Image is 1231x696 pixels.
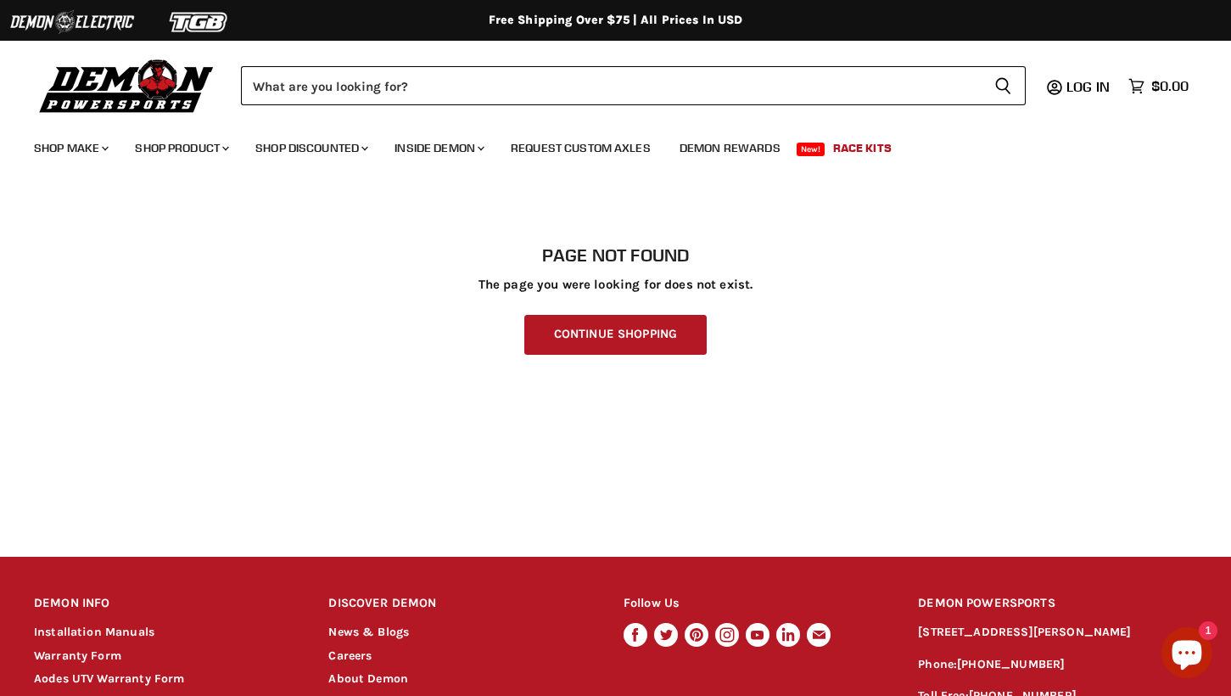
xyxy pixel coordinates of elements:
[820,131,904,166] a: Race Kits
[34,584,297,624] h2: DEMON INFO
[981,66,1026,105] button: Search
[21,124,1184,166] ul: Main menu
[8,6,136,38] img: Demon Electric Logo 2
[328,625,409,639] a: News & Blogs
[243,131,378,166] a: Shop Discounted
[1066,78,1110,95] span: Log in
[34,671,184,686] a: Aodes UTV Warranty Form
[34,278,1197,292] p: The page you were looking for does not exist.
[328,648,372,663] a: Careers
[957,657,1065,671] a: [PHONE_NUMBER]
[241,66,981,105] input: Search
[918,623,1197,643] p: [STREET_ADDRESS][PERSON_NAME]
[241,66,1026,105] form: Product
[34,625,154,639] a: Installation Manuals
[1120,74,1197,98] a: $0.00
[136,6,263,38] img: TGB Logo 2
[122,131,239,166] a: Shop Product
[1151,78,1189,94] span: $0.00
[34,245,1197,266] h1: Page not found
[21,131,119,166] a: Shop Make
[34,55,220,115] img: Demon Powersports
[524,315,707,355] a: Continue Shopping
[328,671,408,686] a: About Demon
[624,584,887,624] h2: Follow Us
[382,131,495,166] a: Inside Demon
[1059,79,1120,94] a: Log in
[797,143,825,156] span: New!
[918,584,1197,624] h2: DEMON POWERSPORTS
[1156,627,1217,682] inbox-online-store-chat: Shopify online store chat
[498,131,663,166] a: Request Custom Axles
[918,655,1197,675] p: Phone:
[34,648,121,663] a: Warranty Form
[667,131,793,166] a: Demon Rewards
[328,584,591,624] h2: DISCOVER DEMON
